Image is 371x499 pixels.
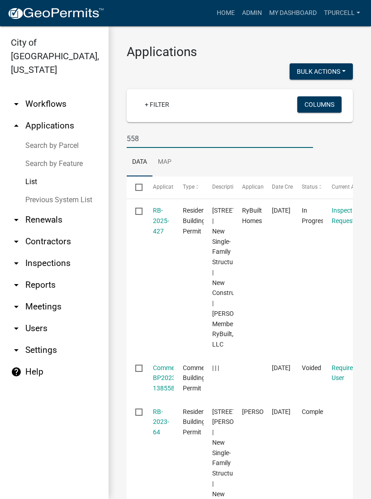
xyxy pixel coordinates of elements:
[320,5,364,22] a: Tpurcell
[238,5,266,22] a: Admin
[127,44,353,60] h3: Applications
[138,96,176,113] a: + Filter
[290,63,353,80] button: Bulk Actions
[242,408,290,415] span: JENNIFER JONES
[152,148,177,177] a: Map
[272,408,290,415] span: 04/07/2023
[153,364,188,392] a: Commercial-BP2023-138558
[11,366,22,377] i: help
[212,364,219,371] span: | | |
[212,184,240,190] span: Description
[127,176,144,198] datatable-header-cell: Select
[297,96,342,113] button: Columns
[153,408,169,436] a: RB-2023-64
[242,207,262,224] span: RyBuilt Homes
[183,184,195,190] span: Type
[11,120,22,131] i: arrow_drop_up
[11,236,22,247] i: arrow_drop_down
[127,148,152,177] a: Data
[144,176,174,198] datatable-header-cell: Application Number
[272,364,290,371] span: 06/12/2023
[174,176,204,198] datatable-header-cell: Type
[11,280,22,290] i: arrow_drop_down
[153,184,202,190] span: Application Number
[323,176,353,198] datatable-header-cell: Current Activity
[302,207,327,224] span: In Progress
[272,184,304,190] span: Date Created
[11,301,22,312] i: arrow_drop_down
[212,207,268,348] span: 7625 MELROSE LANE Lot Number: 558 | New Single-Family Structure | New Construction | Ryan Hodskin...
[213,5,238,22] a: Home
[242,184,266,190] span: Applicant
[153,207,169,235] a: RB-2025-427
[204,176,233,198] datatable-header-cell: Description
[266,5,320,22] a: My Dashboard
[11,345,22,356] i: arrow_drop_down
[11,99,22,109] i: arrow_drop_down
[272,207,290,214] span: 06/13/2025
[332,364,353,382] a: Require User
[233,176,263,198] datatable-header-cell: Applicant
[293,176,323,198] datatable-header-cell: Status
[183,408,214,436] span: Residential Building Permit
[183,207,214,235] span: Residential Building Permit
[332,184,369,190] span: Current Activity
[332,207,361,224] a: Inspection Request
[263,176,293,198] datatable-header-cell: Date Created
[11,214,22,225] i: arrow_drop_down
[11,258,22,269] i: arrow_drop_down
[302,364,321,371] span: Voided
[302,408,332,415] span: Completed
[11,323,22,334] i: arrow_drop_down
[302,184,318,190] span: Status
[183,364,216,392] span: Commercial Building Permit
[127,129,313,148] input: Search for applications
